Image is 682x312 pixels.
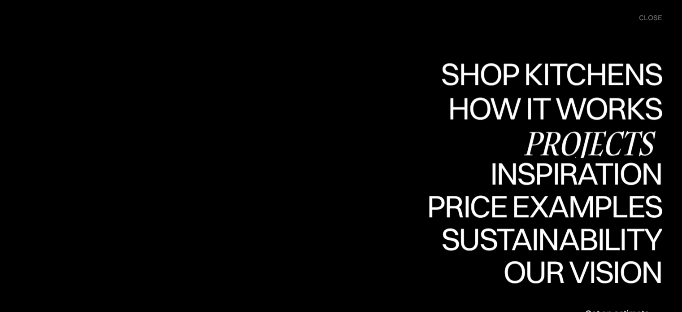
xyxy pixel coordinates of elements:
a: Shop KitchensShop Kitchens [436,60,662,92]
div: Projects [517,127,662,159]
a: SustainabilitySustainability [434,223,662,256]
div: menu [630,9,662,27]
div: Price examples [427,190,662,222]
div: Inspiration [478,189,662,221]
div: How it works [446,92,662,124]
div: Sustainability [434,255,662,286]
div: How it works [446,124,662,155]
a: How it worksHow it works [446,92,662,125]
a: InspirationInspiration [478,158,662,191]
div: close [639,13,662,23]
a: ProjectsProjects [517,125,662,158]
div: Shop Kitchens [436,89,662,121]
a: Our visionOur vision [495,256,662,289]
a: Price examplesPrice examples [427,190,662,223]
div: Shop Kitchens [436,58,662,89]
div: Price examples [427,222,662,253]
div: Inspiration [478,158,662,189]
div: Sustainability [434,223,662,255]
div: Our vision [495,256,662,287]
